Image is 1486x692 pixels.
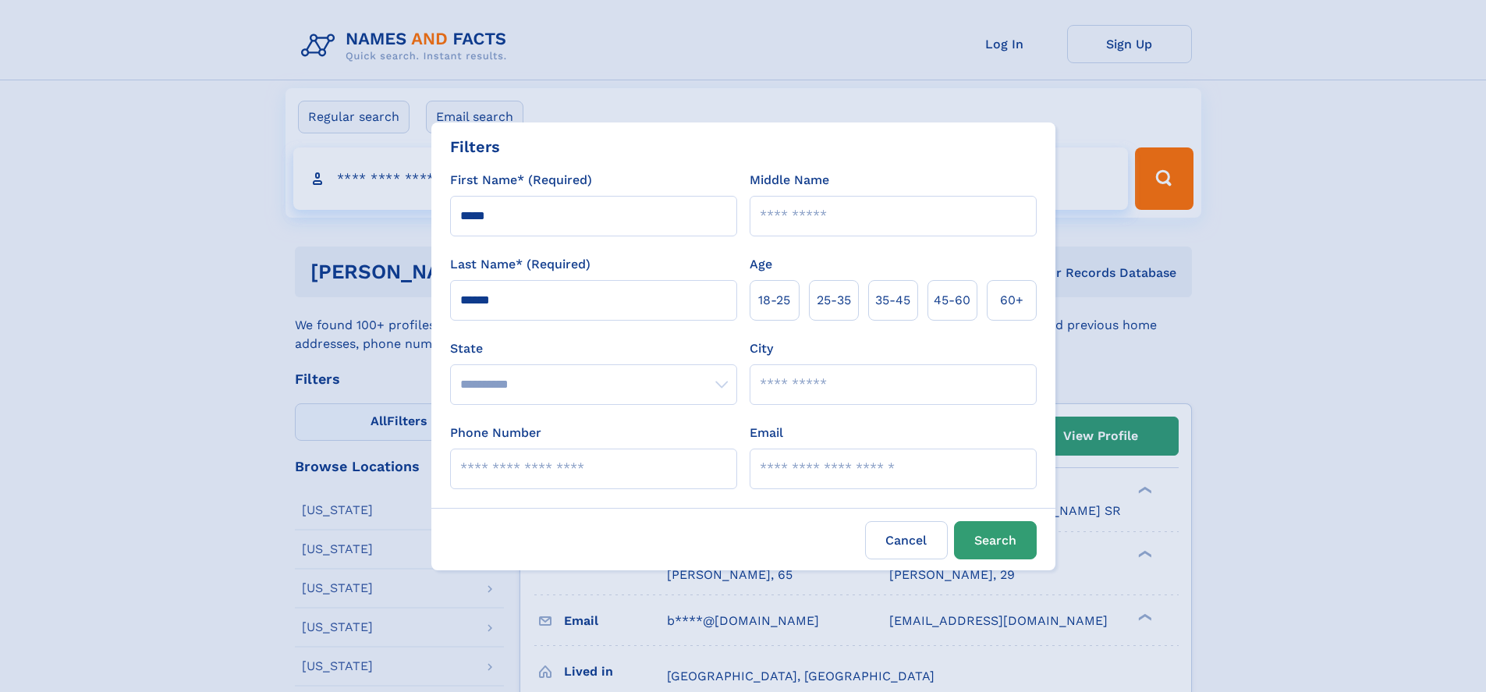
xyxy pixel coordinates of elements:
[450,135,500,158] div: Filters
[450,424,541,442] label: Phone Number
[450,171,592,190] label: First Name* (Required)
[865,521,948,559] label: Cancel
[1000,291,1023,310] span: 60+
[934,291,970,310] span: 45‑60
[750,255,772,274] label: Age
[750,171,829,190] label: Middle Name
[954,521,1037,559] button: Search
[750,424,783,442] label: Email
[758,291,790,310] span: 18‑25
[450,255,590,274] label: Last Name* (Required)
[817,291,851,310] span: 25‑35
[875,291,910,310] span: 35‑45
[450,339,737,358] label: State
[750,339,773,358] label: City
